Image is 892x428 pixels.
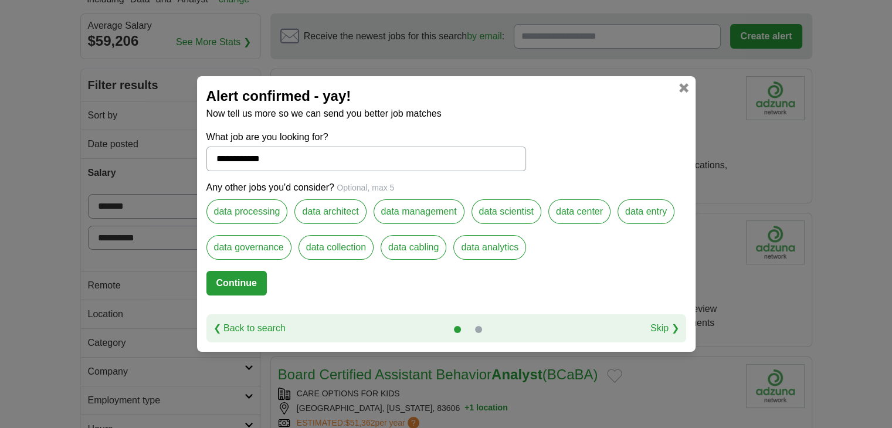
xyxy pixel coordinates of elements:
button: Continue [206,271,267,295]
label: data collection [299,235,374,260]
label: data governance [206,235,291,260]
h2: Alert confirmed - yay! [206,86,686,107]
label: data processing [206,199,288,224]
label: data cabling [381,235,446,260]
a: ❮ Back to search [213,321,286,335]
span: Optional, max 5 [337,183,394,192]
label: data entry [618,199,674,224]
label: data scientist [472,199,541,224]
label: data architect [294,199,366,224]
a: Skip ❯ [650,321,679,335]
label: data center [548,199,611,224]
label: data management [374,199,464,224]
label: data analytics [453,235,526,260]
p: Now tell us more so we can send you better job matches [206,107,686,121]
p: Any other jobs you'd consider? [206,181,686,195]
label: What job are you looking for? [206,130,526,144]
